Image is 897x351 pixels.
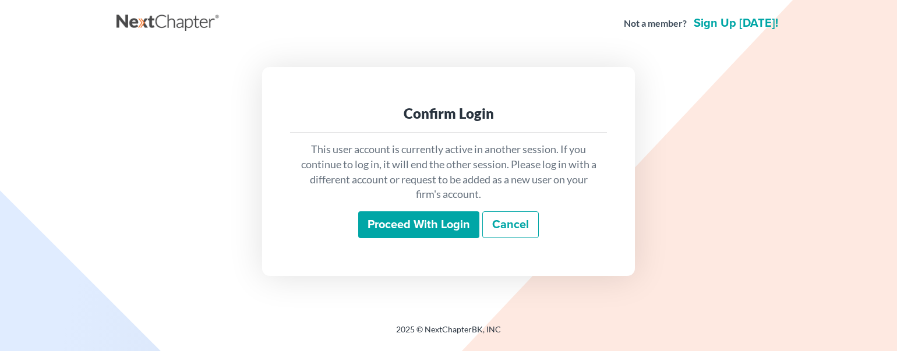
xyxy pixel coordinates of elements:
[299,142,598,202] p: This user account is currently active in another session. If you continue to log in, it will end ...
[299,104,598,123] div: Confirm Login
[691,17,781,29] a: Sign up [DATE]!
[482,211,539,238] a: Cancel
[624,17,687,30] strong: Not a member?
[116,324,781,345] div: 2025 © NextChapterBK, INC
[358,211,479,238] input: Proceed with login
